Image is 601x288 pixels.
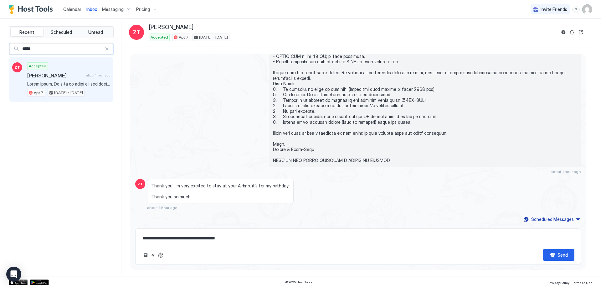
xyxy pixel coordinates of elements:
[273,21,577,163] span: Lorem Ipsum, Do sita co adipi eli sed doeiusmo tem INCI UTL Etdol Magn/Aliqu Enimadmin ve qui Nos...
[136,7,150,12] span: Pricing
[63,7,81,12] span: Calendar
[572,6,580,13] div: menu
[179,34,188,40] span: Apt 7
[51,29,72,35] span: Scheduled
[79,28,112,37] button: Unread
[541,7,567,12] span: Invite Friends
[14,65,20,70] span: ZT
[6,267,21,282] div: Open Intercom Messenger
[19,29,34,35] span: Recent
[577,29,585,36] button: Open reservation
[86,73,110,77] span: about 1 hour ago
[157,251,164,259] button: ChatGPT Auto Reply
[285,280,312,284] span: © 2025 Host Tools
[45,28,78,37] button: Scheduled
[137,181,143,187] span: ZT
[151,183,290,200] span: Thank you! I’m very excited to stay at your Airbnb, it’s for my birthday! Thank you so much!
[147,205,177,210] span: about 1 hour ago
[549,281,569,285] span: Privacy Policy
[523,215,581,223] button: Scheduled Messages
[151,34,168,40] span: Accepted
[9,26,114,38] div: tab-group
[149,251,157,259] button: Quick reply
[199,34,228,40] span: [DATE] - [DATE]
[142,251,149,259] button: Upload image
[582,4,592,14] div: User profile
[149,24,193,31] span: [PERSON_NAME]
[34,90,44,96] span: Apt 7
[63,6,81,13] a: Calendar
[543,249,574,261] button: Send
[10,28,44,37] button: Recent
[557,252,568,258] div: Send
[531,216,574,223] div: Scheduled Messages
[568,29,576,36] button: Sync reservation
[133,29,140,36] span: ZT
[86,7,97,12] span: Inbox
[102,7,124,12] span: Messaging
[572,281,592,285] span: Terms Of Use
[29,63,46,69] span: Accepted
[54,90,83,96] span: [DATE] - [DATE]
[30,280,49,285] a: Google Play Store
[86,6,97,13] a: Inbox
[572,279,592,285] a: Terms Of Use
[9,280,28,285] a: App Store
[27,72,84,79] span: [PERSON_NAME]
[549,279,569,285] a: Privacy Policy
[20,44,105,54] input: Input Field
[88,29,103,35] span: Unread
[551,169,581,174] span: about 1 hour ago
[9,5,56,14] a: Host Tools Logo
[27,81,110,87] span: Lorem Ipsum, Do sita co adipi eli sed doeiusmo tem INCI UTL Etdol Magn/Aliqu Enimadmin ve qui Nos...
[560,29,567,36] button: Reservation information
